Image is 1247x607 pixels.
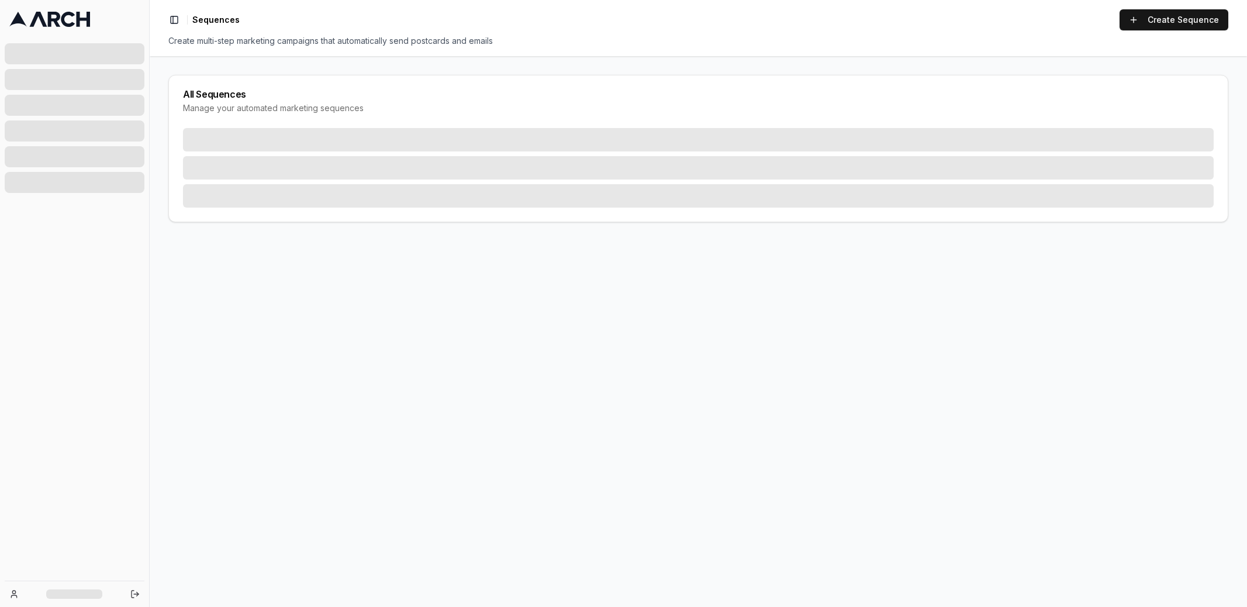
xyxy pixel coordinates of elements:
span: Sequences [192,14,240,26]
nav: breadcrumb [192,14,240,26]
div: All Sequences [183,89,1214,99]
button: Log out [127,586,143,602]
div: Manage your automated marketing sequences [183,102,1214,114]
div: Create multi-step marketing campaigns that automatically send postcards and emails [168,35,1228,47]
a: Create Sequence [1120,9,1228,30]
